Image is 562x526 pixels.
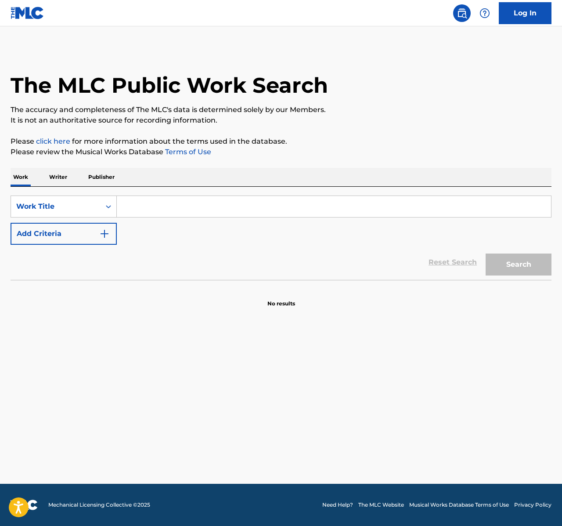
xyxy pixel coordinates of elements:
[11,500,38,510] img: logo
[11,168,31,186] p: Work
[48,501,150,509] span: Mechanical Licensing Collective © 2025
[457,8,467,18] img: search
[11,223,117,245] button: Add Criteria
[267,289,295,308] p: No results
[11,72,328,98] h1: The MLC Public Work Search
[11,196,551,280] form: Search Form
[16,201,95,212] div: Work Title
[409,501,509,509] a: Musical Works Database Terms of Use
[453,4,471,22] a: Public Search
[11,115,551,126] p: It is not an authoritative source for recording information.
[11,7,44,19] img: MLC Logo
[11,147,551,157] p: Please review the Musical Works Database
[36,137,70,145] a: click here
[514,501,551,509] a: Privacy Policy
[479,8,490,18] img: help
[47,168,70,186] p: Writer
[476,4,494,22] div: Help
[99,229,110,239] img: 9d2ae6d4665cec9f34b9.svg
[11,105,551,115] p: The accuracy and completeness of The MLC's data is determined solely by our Members.
[163,148,211,156] a: Terms of Use
[322,501,353,509] a: Need Help?
[86,168,117,186] p: Publisher
[11,136,551,147] p: Please for more information about the terms used in the database.
[358,501,404,509] a: The MLC Website
[499,2,551,24] a: Log In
